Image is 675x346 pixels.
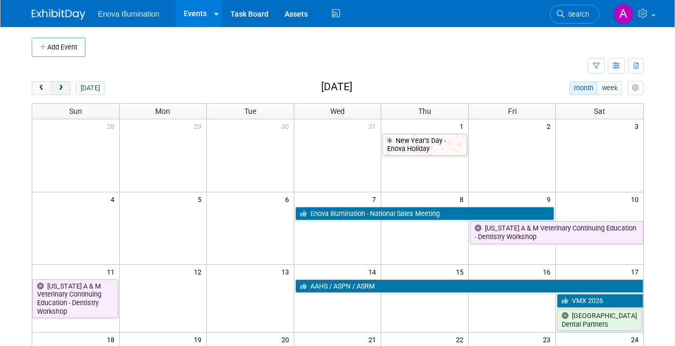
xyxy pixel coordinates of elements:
[155,107,170,116] span: Mon
[367,265,381,278] span: 14
[367,119,381,133] span: 31
[280,265,294,278] span: 13
[627,81,643,95] button: myCustomButton
[32,38,85,57] button: Add Event
[630,265,643,278] span: 17
[459,119,468,133] span: 1
[193,333,206,346] span: 19
[542,265,555,278] span: 16
[470,221,643,243] a: [US_STATE] A & M Veterinary Continuing Education - Dentistry Workshop
[550,5,599,24] a: Search
[455,333,468,346] span: 22
[382,134,467,156] a: New Year’s Day - Enova Holiday
[630,333,643,346] span: 24
[634,119,643,133] span: 3
[32,9,85,20] img: ExhibitDay
[106,333,119,346] span: 18
[110,192,119,206] span: 4
[546,119,555,133] span: 2
[32,81,52,95] button: prev
[284,192,294,206] span: 6
[197,192,206,206] span: 5
[244,107,256,116] span: Tue
[280,333,294,346] span: 20
[542,333,555,346] span: 23
[546,192,555,206] span: 9
[564,10,589,18] span: Search
[418,107,431,116] span: Thu
[371,192,381,206] span: 7
[193,265,206,278] span: 12
[193,119,206,133] span: 29
[630,192,643,206] span: 10
[569,81,598,95] button: month
[106,265,119,278] span: 11
[295,207,555,221] a: Enova Illumination - National Sales Meeting
[508,107,517,116] span: Fri
[557,294,643,308] a: VMX 2026
[613,4,634,24] img: Andrea Miller
[295,279,643,293] a: AAHS / ASPN / ASRM
[632,85,639,92] i: Personalize Calendar
[455,265,468,278] span: 15
[330,107,345,116] span: Wed
[321,81,352,93] h2: [DATE]
[51,81,71,95] button: next
[459,192,468,206] span: 8
[76,81,104,95] button: [DATE]
[367,333,381,346] span: 21
[69,107,82,116] span: Sun
[106,119,119,133] span: 28
[557,309,642,331] a: [GEOGRAPHIC_DATA] Dental Partners
[280,119,294,133] span: 30
[32,279,118,319] a: [US_STATE] A & M Veterinary Continuing Education - Dentistry Workshop
[594,107,605,116] span: Sat
[98,10,159,18] span: Enova Illumination
[597,81,622,95] button: week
